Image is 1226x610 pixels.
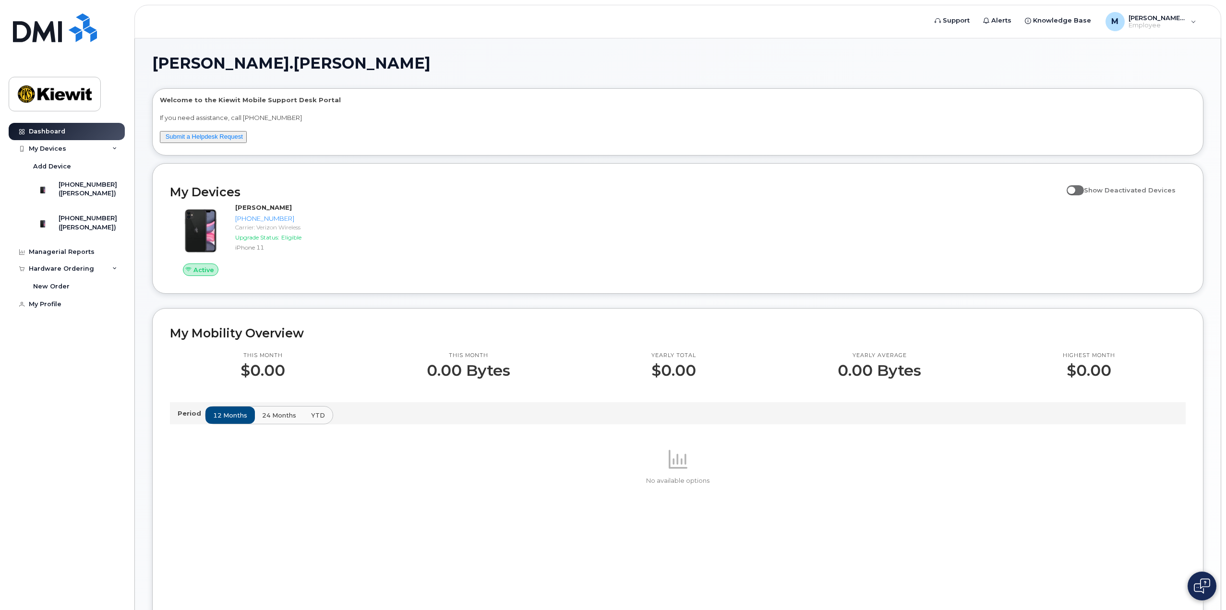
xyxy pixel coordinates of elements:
[1084,186,1176,194] span: Show Deactivated Devices
[160,131,247,143] button: Submit a Helpdesk Request
[427,352,510,359] p: This month
[160,96,1196,105] p: Welcome to the Kiewit Mobile Support Desk Portal
[152,56,431,71] span: [PERSON_NAME].[PERSON_NAME]
[170,185,1062,199] h2: My Devices
[235,203,292,211] strong: [PERSON_NAME]
[235,234,279,241] span: Upgrade Status:
[651,352,696,359] p: Yearly total
[166,133,243,140] a: Submit a Helpdesk Request
[240,352,285,359] p: This month
[193,265,214,275] span: Active
[240,362,285,379] p: $0.00
[427,362,510,379] p: 0.00 Bytes
[838,362,921,379] p: 0.00 Bytes
[1067,181,1074,189] input: Show Deactivated Devices
[170,326,1186,340] h2: My Mobility Overview
[838,352,921,359] p: Yearly average
[262,411,296,420] span: 24 months
[235,214,411,223] div: [PHONE_NUMBER]
[1063,352,1115,359] p: Highest month
[651,362,696,379] p: $0.00
[178,409,205,418] p: Period
[178,208,224,254] img: iPhone_11.jpg
[1063,362,1115,379] p: $0.00
[170,477,1186,485] p: No available options
[311,411,325,420] span: YTD
[235,243,411,251] div: iPhone 11
[160,113,1196,122] p: If you need assistance, call [PHONE_NUMBER]
[235,223,411,231] div: Carrier: Verizon Wireless
[1194,578,1210,594] img: Open chat
[281,234,301,241] span: Eligible
[170,203,415,276] a: Active[PERSON_NAME][PHONE_NUMBER]Carrier: Verizon WirelessUpgrade Status:EligibleiPhone 11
